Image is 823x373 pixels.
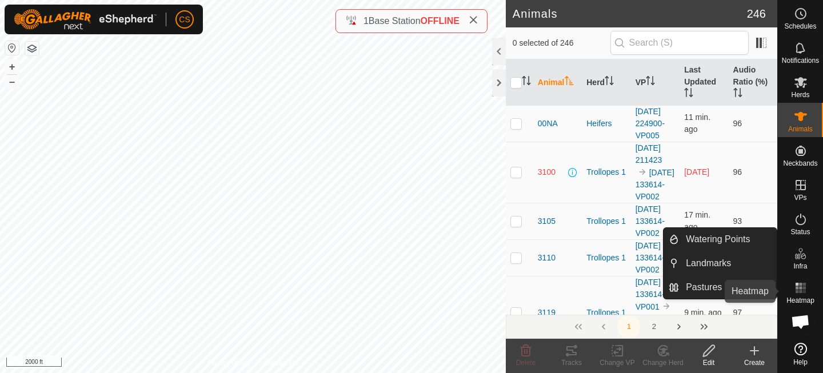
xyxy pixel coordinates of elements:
[586,118,626,130] div: Heifers
[538,118,558,130] span: 00NA
[664,252,777,275] li: Landmarks
[636,314,665,347] a: [DATE] 133614-VP002
[586,215,626,227] div: Trollopes 1
[686,358,732,368] div: Edit
[538,307,556,319] span: 3119
[538,166,556,178] span: 3100
[586,252,626,264] div: Trollopes 1
[786,297,814,304] span: Heatmap
[631,59,680,106] th: VP
[522,78,531,87] p-sorticon: Activate to sort
[686,232,750,246] span: Watering Points
[207,358,250,368] a: Privacy Policy
[733,167,742,177] span: 96
[582,59,630,106] th: Herd
[732,358,777,368] div: Create
[684,210,710,231] span: Sep 4, 2025, 10:10 PM
[640,358,686,368] div: Change Herd
[513,37,610,49] span: 0 selected of 246
[421,16,460,26] span: OFFLINE
[25,42,39,55] button: Map Layers
[586,166,626,178] div: Trollopes 1
[5,41,19,55] button: Reset Map
[684,113,710,134] span: Sep 4, 2025, 10:16 PM
[636,278,665,311] a: [DATE] 133614-VP001
[733,308,742,317] span: 97
[605,78,614,87] p-sorticon: Activate to sort
[784,304,818,339] a: Open chat
[5,75,19,89] button: –
[513,7,747,21] h2: Animals
[733,90,742,99] p-sorticon: Activate to sort
[729,59,777,106] th: Audio Ratio (%)
[664,228,777,251] li: Watering Points
[680,59,728,106] th: Last Updated
[646,78,655,87] p-sorticon: Activate to sort
[784,23,816,30] span: Schedules
[538,215,556,227] span: 3105
[782,57,819,64] span: Notifications
[264,358,298,368] a: Contact Us
[662,302,671,311] img: to
[684,90,693,99] p-sorticon: Activate to sort
[586,307,626,319] div: Trollopes 1
[636,241,665,274] a: [DATE] 133614-VP002
[179,14,190,26] span: CS
[733,216,742,226] span: 93
[594,358,640,368] div: Change VP
[679,276,777,299] a: Pastures
[793,359,808,366] span: Help
[636,143,662,165] a: [DATE] 211423
[788,126,813,133] span: Animals
[533,59,582,106] th: Animal
[790,228,810,235] span: Status
[778,338,823,370] a: Help
[668,315,690,338] button: Next Page
[679,252,777,275] a: Landmarks
[516,359,536,367] span: Delete
[684,308,721,317] span: Sep 4, 2025, 10:18 PM
[549,358,594,368] div: Tracks
[664,276,777,299] li: Pastures
[791,91,809,98] span: Herds
[617,315,640,338] button: 1
[14,9,157,30] img: Gallagher Logo
[5,60,19,74] button: +
[794,194,806,201] span: VPs
[686,256,731,270] span: Landmarks
[369,16,421,26] span: Base Station
[363,16,369,26] span: 1
[684,167,709,177] span: Aug 8, 2025, 3:47 PM
[686,280,722,294] span: Pastures
[636,107,665,140] a: [DATE] 224900-VP005
[679,228,777,251] a: Watering Points
[610,31,749,55] input: Search (S)
[636,204,665,238] a: [DATE] 133614-VP002
[538,252,556,264] span: 3110
[733,119,742,128] span: 96
[783,160,817,167] span: Neckbands
[793,263,807,270] span: Infra
[638,167,647,177] img: to
[693,315,716,338] button: Last Page
[747,5,766,22] span: 246
[636,168,674,201] a: [DATE] 133614-VP002
[642,315,665,338] button: 2
[565,78,574,87] p-sorticon: Activate to sort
